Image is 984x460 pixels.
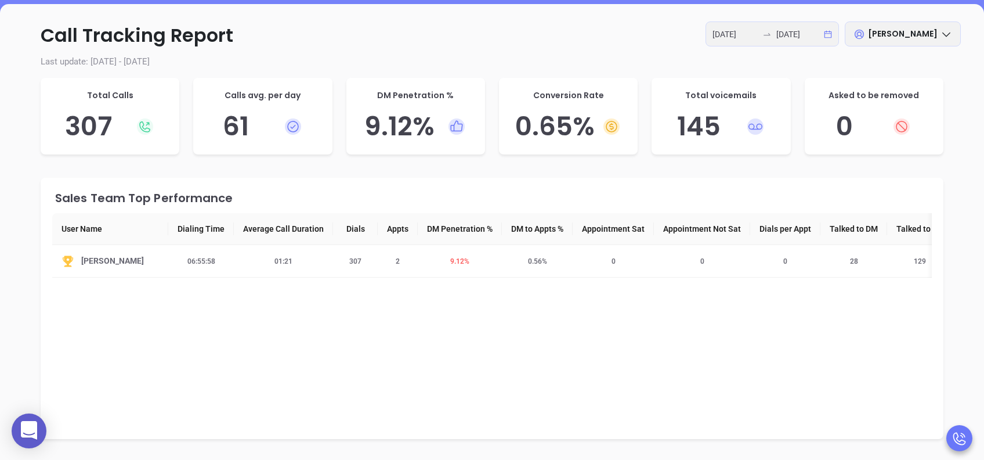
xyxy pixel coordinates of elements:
[23,21,961,49] p: Call Tracking Report
[23,55,961,69] p: Last update: [DATE] - [DATE]
[868,28,938,39] span: [PERSON_NAME]
[654,213,750,245] th: Appointment Not Sat
[693,257,711,265] span: 0
[762,30,772,39] span: to
[820,213,887,245] th: Talked to DM
[511,89,626,102] p: Conversion Rate
[663,111,779,142] h5: 145
[205,111,320,142] h5: 61
[180,257,222,265] span: 06:55:58
[267,257,299,265] span: 01:21
[712,28,758,41] input: Start date
[342,257,368,265] span: 307
[887,213,953,245] th: Talked to GK
[573,213,654,245] th: Appointment Sat
[843,257,865,265] span: 28
[605,257,623,265] span: 0
[52,89,168,102] p: Total Calls
[502,213,573,245] th: DM to Appts %
[333,213,378,245] th: Dials
[168,213,234,245] th: Dialing Time
[205,89,320,102] p: Calls avg. per day
[81,254,144,268] span: [PERSON_NAME]
[378,213,418,245] th: Appts
[750,213,820,245] th: Dials per Appt
[663,89,779,102] p: Total voicemails
[55,192,932,204] div: Sales Team Top Performance
[762,30,772,39] span: swap-right
[776,257,794,265] span: 0
[521,257,554,265] span: 0.56 %
[389,257,407,265] span: 2
[418,213,502,245] th: DM Penetration %
[907,257,933,265] span: 129
[816,89,932,102] p: Asked to be removed
[511,111,626,142] h5: 0.65 %
[358,111,473,142] h5: 9.12 %
[62,255,74,268] img: Top-YuorZo0z.svg
[358,89,473,102] p: DM Penetration %
[816,111,932,142] h5: 0
[776,28,822,41] input: End date
[52,111,168,142] h5: 307
[443,257,476,265] span: 9.12 %
[52,213,168,245] th: User Name
[234,213,333,245] th: Average Call Duration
